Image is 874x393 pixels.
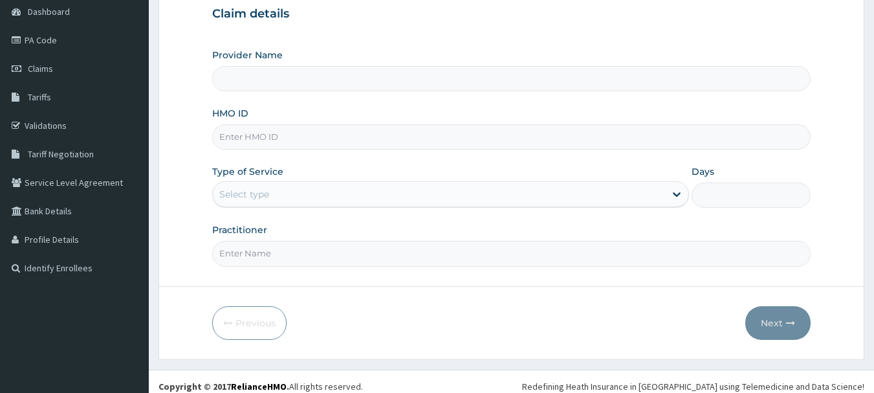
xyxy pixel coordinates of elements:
[28,148,94,160] span: Tariff Negotiation
[212,306,287,340] button: Previous
[28,63,53,74] span: Claims
[212,124,811,150] input: Enter HMO ID
[212,49,283,62] label: Provider Name
[212,165,283,178] label: Type of Service
[212,7,811,21] h3: Claim details
[522,380,864,393] div: Redefining Heath Insurance in [GEOGRAPHIC_DATA] using Telemedicine and Data Science!
[745,306,811,340] button: Next
[692,165,714,178] label: Days
[212,107,248,120] label: HMO ID
[219,188,269,201] div: Select type
[158,381,289,392] strong: Copyright © 2017 .
[28,6,70,17] span: Dashboard
[28,91,51,103] span: Tariffs
[212,223,267,236] label: Practitioner
[231,381,287,392] a: RelianceHMO
[212,241,811,266] input: Enter Name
